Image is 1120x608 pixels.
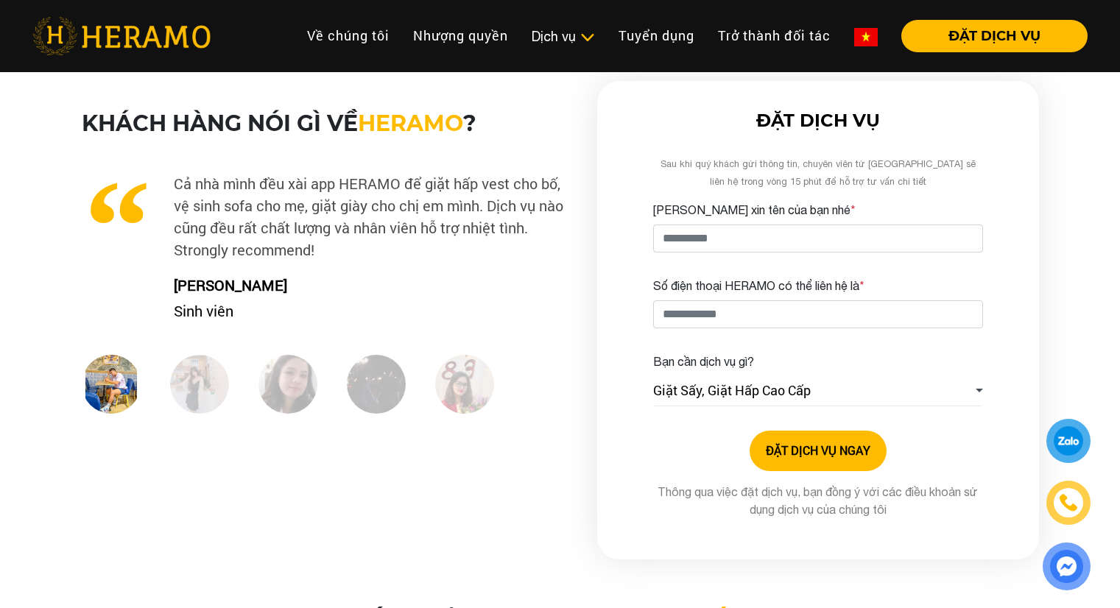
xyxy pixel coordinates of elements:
h2: Khách hàng nói gì về ? [82,110,574,137]
span: Giặt Sấy, Giặt Hấp Cao Cấp [653,381,811,400]
img: HP4.jpg [347,355,406,414]
a: Về chúng tôi [295,20,401,52]
label: Bạn cần dịch vụ gì? [653,353,754,370]
label: Số điện thoại HERAMO có thể liên hệ là [653,277,864,294]
img: heramo-logo.png [32,17,211,55]
span: Sau khi quý khách gửi thông tin, chuyên viên từ [GEOGRAPHIC_DATA] sẽ liên hệ trong vòng 15 phút đ... [661,158,976,187]
img: HP5.jpg [435,355,494,414]
img: HP1.jpg [82,355,141,414]
div: Dịch vụ [532,26,595,46]
a: ĐẶT DỊCH VỤ [890,29,1088,43]
img: vn-flag.png [854,28,878,46]
a: Nhượng quyền [401,20,520,52]
span: HERAMO [358,110,463,137]
img: HP3.jpg [258,355,317,414]
img: phone-icon [1060,495,1077,511]
h3: ĐẶT DỊCH VỤ [653,110,983,132]
label: [PERSON_NAME] xin tên của bạn nhé [653,201,856,219]
a: phone-icon [1049,483,1088,523]
button: ĐẶT DỊCH VỤ [901,20,1088,52]
span: Thông qua việc đặt dịch vụ, bạn đồng ý với các điều khoản sử dụng dịch vụ của chúng tôi [658,485,978,516]
img: HP2.jpg [170,355,229,414]
button: ĐẶT DỊCH VỤ NGAY [750,431,887,471]
a: Tuyển dụng [607,20,706,52]
p: Cả nhà mình đều xài app HERAMO để giặt hấp vest cho bố, vệ sinh sofa cho mẹ, giặt giày cho chị em... [82,172,574,261]
p: Sinh viên [163,300,574,322]
p: [PERSON_NAME] [163,274,574,296]
img: subToggleIcon [580,30,595,45]
a: Trở thành đối tác [706,20,842,52]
